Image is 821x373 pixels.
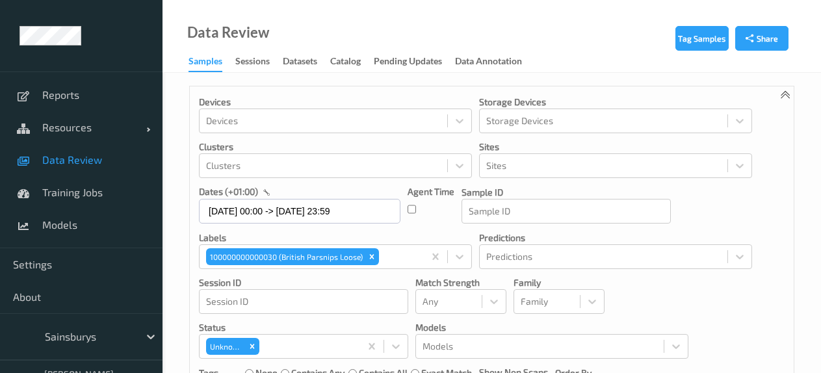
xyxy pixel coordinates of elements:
[199,96,472,109] p: Devices
[206,248,365,265] div: 100000000000030 (British Parsnips Loose)
[189,55,222,72] div: Samples
[189,53,235,72] a: Samples
[415,321,688,334] p: Models
[245,338,259,355] div: Remove Unknown
[735,26,788,51] button: Share
[199,321,408,334] p: Status
[514,276,605,289] p: Family
[455,53,535,71] a: Data Annotation
[235,55,270,71] div: Sessions
[479,140,752,153] p: Sites
[455,55,522,71] div: Data Annotation
[374,55,442,71] div: Pending Updates
[199,231,472,244] p: labels
[479,96,752,109] p: Storage Devices
[187,26,269,39] div: Data Review
[206,338,245,355] div: Unknown
[283,53,330,71] a: Datasets
[675,26,729,51] button: Tag Samples
[199,140,472,153] p: Clusters
[462,186,671,199] p: Sample ID
[479,231,752,244] p: Predictions
[330,55,361,71] div: Catalog
[330,53,374,71] a: Catalog
[283,55,317,71] div: Datasets
[415,276,506,289] p: Match Strength
[199,185,258,198] p: dates (+01:00)
[408,185,454,198] p: Agent Time
[374,53,455,71] a: Pending Updates
[235,53,283,71] a: Sessions
[199,276,408,289] p: Session ID
[365,248,379,265] div: Remove 100000000000030 (British Parsnips Loose)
